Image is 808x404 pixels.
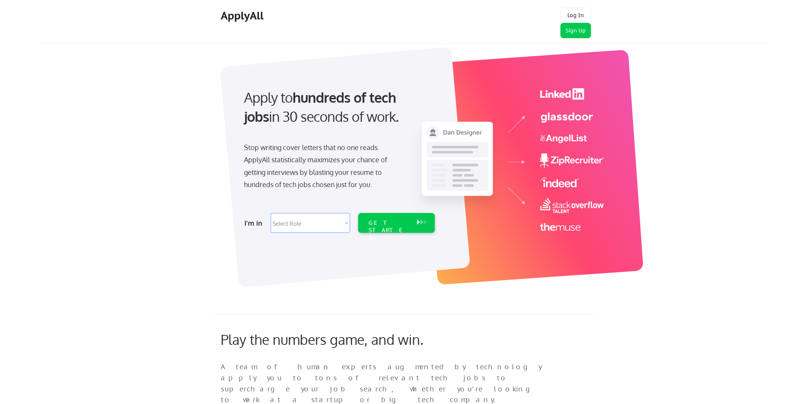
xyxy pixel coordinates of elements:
[369,219,410,241] div: GET STARTED
[244,88,432,126] div: Apply to in 30 seconds of work.
[221,9,266,22] div: ApplyAll
[221,331,457,347] div: Play the numbers game, and win.
[561,8,591,23] button: Log In
[561,23,591,38] button: Sign Up
[244,141,401,191] div: Stop writing cover letters that no one reads. ApplyAll statistically maximizes your chance of get...
[244,89,400,125] strong: hundreds of tech jobs
[245,217,266,229] div: I'm in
